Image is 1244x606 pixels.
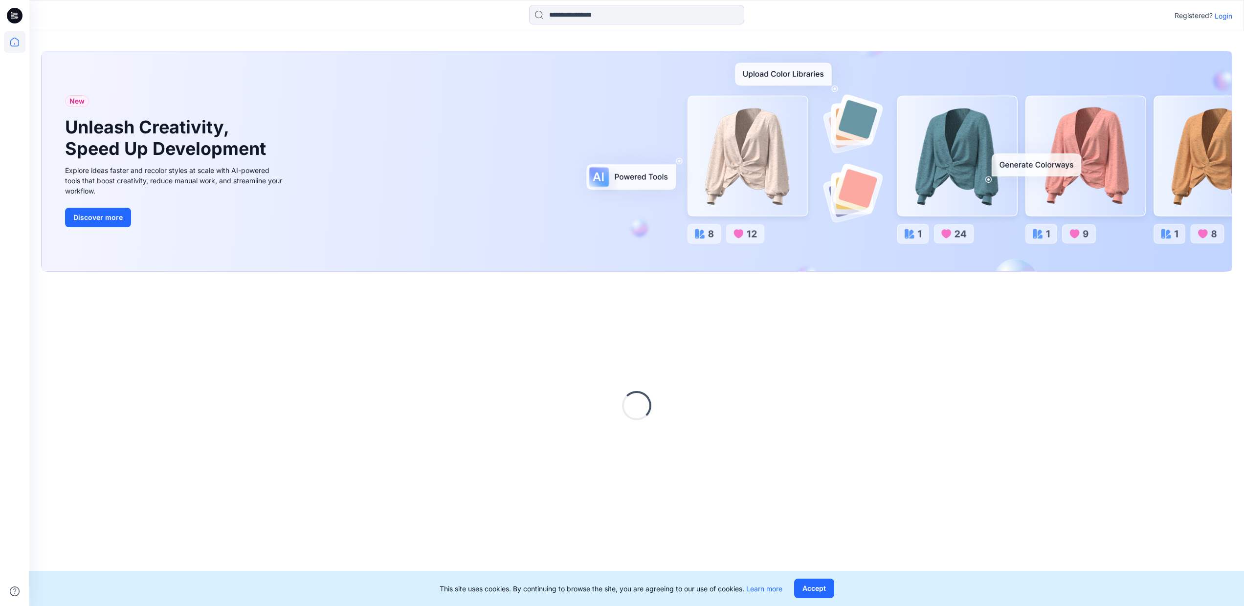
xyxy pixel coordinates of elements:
[65,208,131,227] button: Discover more
[440,584,782,594] p: This site uses cookies. By continuing to browse the site, you are agreeing to our use of cookies.
[65,208,285,227] a: Discover more
[746,584,782,593] a: Learn more
[1215,11,1232,21] p: Login
[1175,10,1213,22] p: Registered?
[69,95,85,107] span: New
[65,117,270,159] h1: Unleash Creativity, Speed Up Development
[794,579,834,598] button: Accept
[65,165,285,196] div: Explore ideas faster and recolor styles at scale with AI-powered tools that boost creativity, red...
